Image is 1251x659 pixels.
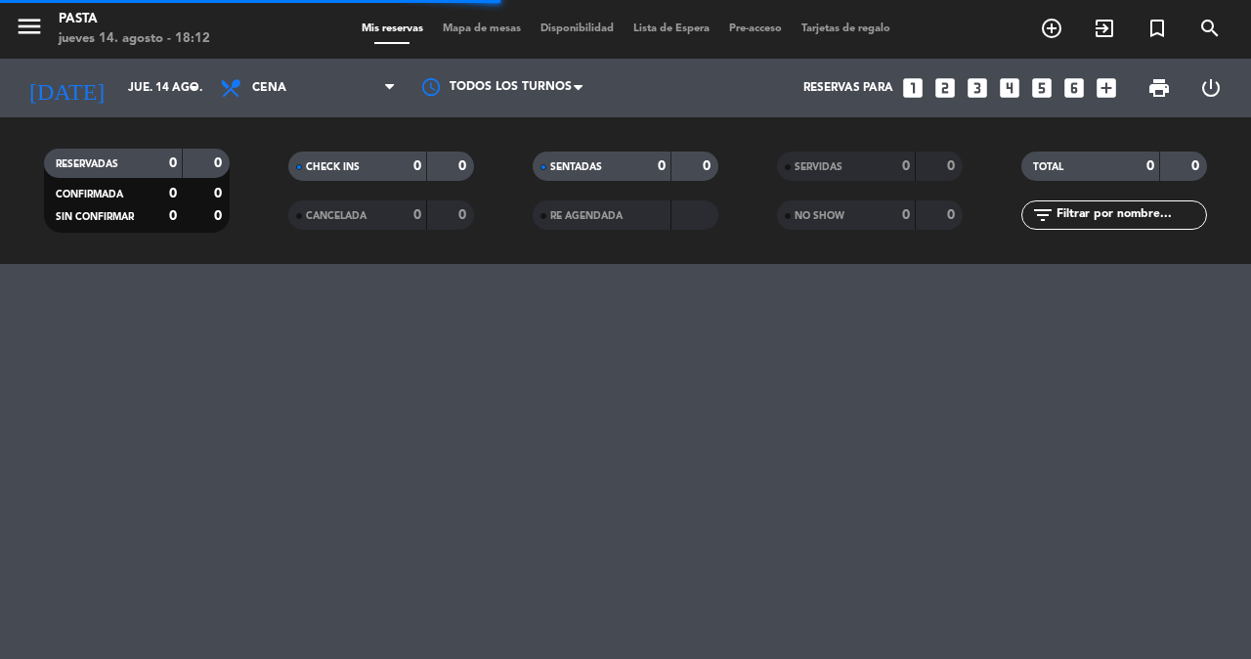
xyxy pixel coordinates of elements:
[1146,159,1154,173] strong: 0
[169,209,177,223] strong: 0
[550,211,623,221] span: RE AGENDADA
[56,212,134,222] span: SIN CONFIRMAR
[624,23,719,34] span: Lista de Espera
[1199,76,1223,100] i: power_settings_new
[803,81,893,95] span: Reservas para
[214,209,226,223] strong: 0
[658,159,666,173] strong: 0
[947,159,959,173] strong: 0
[169,156,177,170] strong: 0
[59,29,210,49] div: jueves 14. agosto - 18:12
[352,23,433,34] span: Mis reservas
[1191,159,1203,173] strong: 0
[1198,17,1222,40] i: search
[15,12,44,48] button: menu
[997,75,1022,101] i: looks_4
[795,211,844,221] span: NO SHOW
[1033,162,1063,172] span: TOTAL
[214,156,226,170] strong: 0
[306,211,367,221] span: CANCELADA
[252,81,286,95] span: Cena
[169,187,177,200] strong: 0
[1145,17,1169,40] i: turned_in_not
[56,190,123,199] span: CONFIRMADA
[59,10,210,29] div: Pasta
[15,12,44,41] i: menu
[458,159,470,173] strong: 0
[1055,204,1206,226] input: Filtrar por nombre...
[458,208,470,222] strong: 0
[719,23,792,34] span: Pre-acceso
[902,159,910,173] strong: 0
[550,162,602,172] span: SENTADAS
[1029,75,1055,101] i: looks_5
[795,162,842,172] span: SERVIDAS
[1040,17,1063,40] i: add_circle_outline
[306,162,360,172] span: CHECK INS
[792,23,900,34] span: Tarjetas de regalo
[1147,76,1171,100] span: print
[947,208,959,222] strong: 0
[182,76,205,100] i: arrow_drop_down
[900,75,926,101] i: looks_one
[1061,75,1087,101] i: looks_6
[932,75,958,101] i: looks_two
[1031,203,1055,227] i: filter_list
[965,75,990,101] i: looks_3
[1185,59,1236,117] div: LOG OUT
[1094,75,1119,101] i: add_box
[531,23,624,34] span: Disponibilidad
[15,66,118,110] i: [DATE]
[214,187,226,200] strong: 0
[433,23,531,34] span: Mapa de mesas
[703,159,714,173] strong: 0
[902,208,910,222] strong: 0
[56,159,118,169] span: RESERVADAS
[413,208,421,222] strong: 0
[413,159,421,173] strong: 0
[1093,17,1116,40] i: exit_to_app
